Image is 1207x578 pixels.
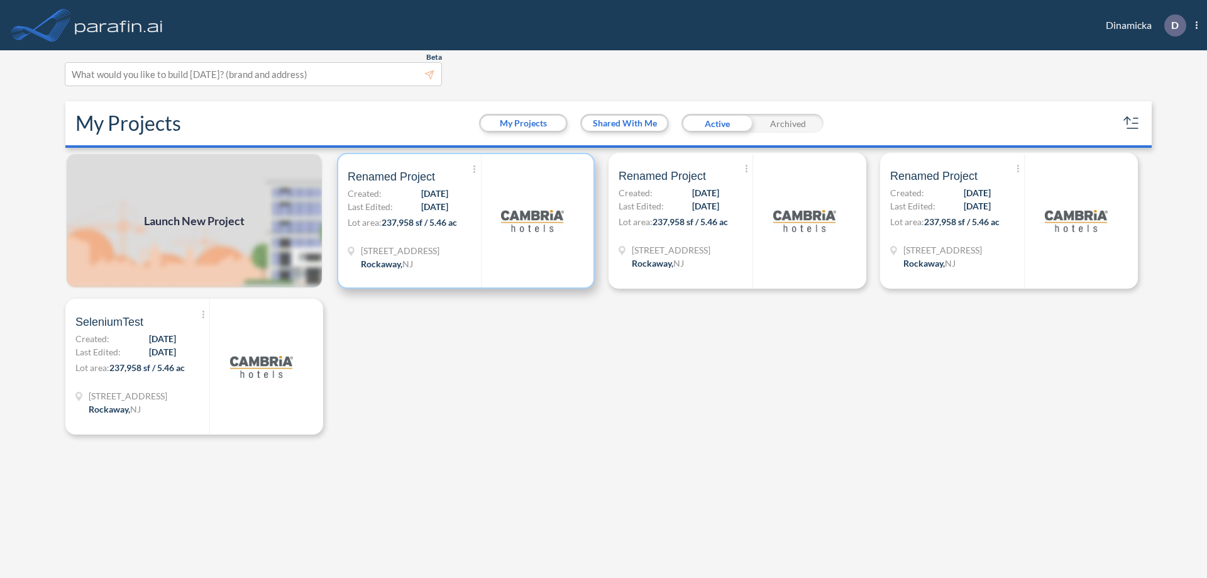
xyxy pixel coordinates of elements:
[149,332,176,345] span: [DATE]
[361,258,402,269] span: Rockaway ,
[903,243,982,257] span: 321 Mt Hope Ave
[890,169,978,184] span: Renamed Project
[75,314,143,330] span: SeleniumTest
[1087,14,1198,36] div: Dinamicka
[681,114,752,133] div: Active
[144,213,245,230] span: Launch New Project
[109,362,185,373] span: 237,958 sf / 5.46 ac
[903,257,956,270] div: Rockaway, NJ
[72,13,165,38] img: logo
[348,169,435,184] span: Renamed Project
[890,216,924,227] span: Lot area:
[632,243,710,257] span: 321 Mt Hope Ave
[692,186,719,199] span: [DATE]
[619,169,706,184] span: Renamed Project
[65,153,323,289] img: add
[903,258,945,269] span: Rockaway ,
[421,200,448,213] span: [DATE]
[348,200,393,213] span: Last Edited:
[75,362,109,373] span: Lot area:
[692,199,719,213] span: [DATE]
[230,335,293,398] img: logo
[149,345,176,358] span: [DATE]
[945,258,956,269] span: NJ
[890,186,924,199] span: Created:
[632,257,684,270] div: Rockaway, NJ
[653,216,728,227] span: 237,958 sf / 5.46 ac
[1122,113,1142,133] button: sort
[890,199,935,213] span: Last Edited:
[752,114,824,133] div: Archived
[382,217,457,228] span: 237,958 sf / 5.46 ac
[481,116,566,131] button: My Projects
[89,389,167,403] span: 321 Mt Hope Ave
[924,216,1000,227] span: 237,958 sf / 5.46 ac
[361,257,413,270] div: Rockaway, NJ
[773,189,836,252] img: logo
[582,116,667,131] button: Shared With Me
[1045,189,1108,252] img: logo
[75,111,181,135] h2: My Projects
[619,216,653,227] span: Lot area:
[402,258,413,269] span: NJ
[348,187,382,200] span: Created:
[964,186,991,199] span: [DATE]
[501,189,564,252] img: logo
[619,199,664,213] span: Last Edited:
[632,258,673,269] span: Rockaway ,
[130,404,141,414] span: NJ
[1171,19,1179,31] p: D
[75,332,109,345] span: Created:
[964,199,991,213] span: [DATE]
[421,187,448,200] span: [DATE]
[673,258,684,269] span: NJ
[426,52,442,62] span: Beta
[65,153,323,289] a: Launch New Project
[89,404,130,414] span: Rockaway ,
[75,345,121,358] span: Last Edited:
[348,217,382,228] span: Lot area:
[619,186,653,199] span: Created:
[89,403,141,416] div: Rockaway, NJ
[361,244,439,257] span: 321 Mt Hope Ave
